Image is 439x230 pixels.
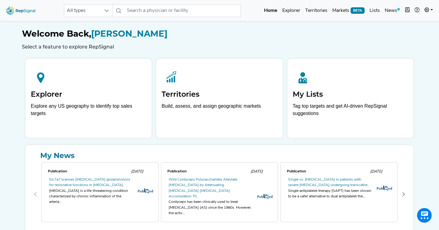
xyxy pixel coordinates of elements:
a: Lists [367,5,382,17]
img: pubmed_logo.fab3c44c.png [138,188,153,194]
button: Intel Book [402,5,412,17]
span: BETA [351,7,365,13]
input: Search a physician or facility [124,4,241,17]
a: TerritoriesBuild, assess, and assign geographic markets [156,59,282,138]
span: All types [64,5,101,17]
h2: Explorer [31,90,146,99]
img: pubmed_logo.fab3c44c.png [377,185,392,191]
span: [DATE] [251,170,263,174]
span: Publication [287,170,306,173]
div: Explore any US geography to identify top sales targets [31,102,146,117]
a: Single vs. [MEDICAL_DATA] in patients with severe [MEDICAL_DATA] undergoing transcathe... [288,178,370,187]
h1: [PERSON_NAME] [22,29,417,39]
span: [DATE] [370,170,382,174]
a: Home [262,5,280,17]
h2: Territories [162,90,277,99]
a: My ListsTag top targets and get AI-driven RepSignal suggestions [287,59,413,138]
a: Slc7a7 licenses [MEDICAL_DATA] glutaminolysis for restorative functions in [MEDICAL_DATA]. [49,178,130,187]
button: Next Page [399,189,409,199]
span: Welcome Back, [22,28,91,39]
div: 0 [40,161,160,228]
h2: My Lists [293,90,408,99]
p: Tag top targets and get AI-driven RepSignal suggestions [293,102,408,120]
div: 1 [160,161,279,228]
a: News [382,5,402,17]
div: Single antiplatelet therapy (SAPT) has been shown to be a safer alternative to dual antiplatelet ... [288,188,372,199]
div: Cordyceps has been clinically used to treat [MEDICAL_DATA] (AS) since the 1980s. However, the act... [169,199,252,216]
a: Wild Cordyceps Polysaccharides Alleviate [MEDICAL_DATA] by Attenuating [MEDICAL_DATA] [MEDICAL_DA... [169,178,237,198]
a: MarketsBETA [330,5,367,17]
a: Explorer [280,5,303,17]
p: Build, assess, and assign geographic markets [162,102,277,120]
span: Publication [48,170,67,173]
a: My News [30,150,409,161]
div: 2 [279,161,399,228]
div: [MEDICAL_DATA] is a life-threatening condition characterized by chronic inflammation of the arter... [49,188,133,205]
span: [DATE] [131,170,143,174]
a: ExplorerExplore any US geography to identify top sales targets [26,59,152,138]
span: Publication [167,170,187,173]
a: Territories [303,5,330,17]
img: pubmed_logo.fab3c44c.png [257,194,273,199]
h6: Select a feature to explore RepSignal [22,44,417,50]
